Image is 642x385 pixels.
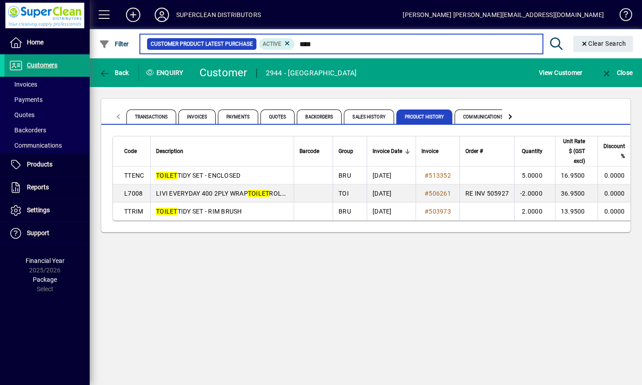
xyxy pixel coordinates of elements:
a: #503973 [421,206,454,216]
button: Back [97,65,131,81]
span: TIDY SET - ENCLOSED [156,172,240,179]
span: Package [33,276,57,283]
span: Payments [218,109,258,124]
span: Group [338,146,353,156]
span: TTENC [124,172,144,179]
span: Clear Search [581,40,626,47]
span: Customer Product Latest Purchase [151,39,253,48]
app-page-header-button: Back [90,65,139,81]
span: # [425,208,429,215]
span: BRU [338,172,351,179]
td: 13.9500 [555,202,598,220]
button: View Customer [537,65,585,81]
a: Quotes [4,107,90,122]
span: Support [27,229,49,236]
span: TOI [338,190,349,197]
div: Group [338,146,361,156]
div: Customer [200,66,247,80]
span: # [425,172,429,179]
span: Back [99,69,129,76]
a: #513352 [421,171,454,180]
span: Description [156,146,183,156]
a: Settings [4,199,90,222]
em: TOILET [156,172,178,179]
span: Product History [396,109,453,124]
em: TOILET [248,190,269,197]
td: 0.0000 [598,184,638,202]
span: Invoice Date [373,146,402,156]
span: BRU [338,208,351,215]
a: Support [4,222,90,245]
span: Filter [99,40,129,48]
div: Discount % [603,141,633,161]
span: Quotes [9,111,35,118]
span: Products [27,161,52,168]
button: Close [599,65,635,81]
span: Quotes [260,109,295,124]
mat-chip: Product Activation Status: Active [259,38,295,50]
span: Communications [455,109,511,124]
td: [DATE] [367,202,416,220]
td: [DATE] [367,166,416,184]
span: Communications [9,142,62,149]
span: Order # [465,146,483,156]
span: Barcode [299,146,319,156]
span: Code [124,146,137,156]
a: Products [4,153,90,176]
a: Reports [4,176,90,199]
td: 36.9500 [555,184,598,202]
span: Financial Year [26,257,65,264]
app-page-header-button: Close enquiry [592,65,642,81]
span: Backorders [9,127,46,134]
td: 5.0000 [514,166,555,184]
div: Enquiry [139,66,193,80]
a: Invoices [4,77,90,92]
span: L7008 [124,190,143,197]
span: Sales History [344,109,394,124]
span: Invoices [178,109,216,124]
button: Profile [147,7,176,23]
button: Clear [573,36,633,52]
td: -2.0000 [514,184,555,202]
span: 503973 [429,208,451,215]
div: Quantity [520,146,551,156]
a: #506261 [421,188,454,198]
div: Invoice [421,146,454,156]
span: 513352 [429,172,451,179]
span: LIVI EVERYDAY 400 2PLY WRAP ROLLS (48) [156,190,303,197]
button: Add [119,7,147,23]
span: Reports [27,184,49,191]
div: SUPERCLEAN DISTRIBUTORS [176,8,261,22]
div: Description [156,146,288,156]
em: TOILET [156,208,178,215]
div: Unit Rate $ (GST excl) [561,136,593,166]
span: Invoices [9,81,37,88]
span: 506261 [429,190,451,197]
span: Close [601,69,633,76]
a: Payments [4,92,90,107]
span: Invoice [421,146,438,156]
span: TIDY SET - RIM BRUSH [156,208,242,215]
div: Code [124,146,145,156]
td: 0.0000 [598,202,638,220]
span: Settings [27,206,50,214]
td: RE INV 505927 [460,184,514,202]
div: 2944 - [GEOGRAPHIC_DATA] [266,66,357,80]
div: Invoice Date [373,146,410,156]
span: Unit Rate $ (GST excl) [561,136,585,166]
span: Active [263,41,281,47]
td: [DATE] [367,184,416,202]
span: # [425,190,429,197]
a: Home [4,31,90,54]
div: Order # [465,146,509,156]
a: Knowledge Base [613,2,631,31]
span: Payments [9,96,43,103]
span: TTRIM [124,208,143,215]
span: Transactions [126,109,176,124]
td: 16.9500 [555,166,598,184]
span: Home [27,39,43,46]
a: Communications [4,138,90,153]
button: Filter [97,36,131,52]
div: Barcode [299,146,327,156]
td: 2.0000 [514,202,555,220]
